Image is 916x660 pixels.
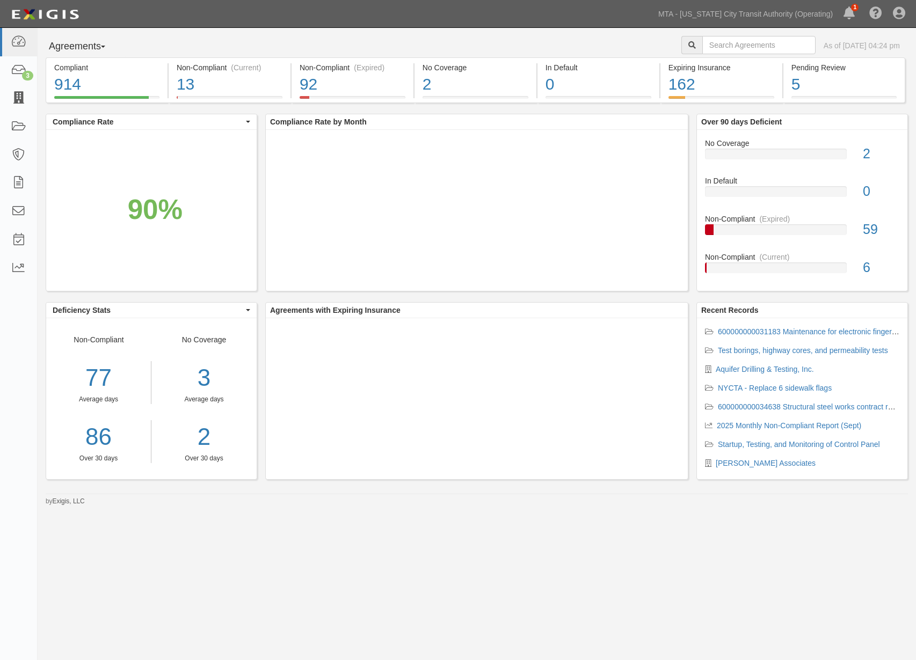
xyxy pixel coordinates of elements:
[159,420,249,454] a: 2
[701,118,782,126] b: Over 90 days Deficient
[159,395,249,404] div: Average days
[660,96,782,105] a: Expiring Insurance162
[705,175,899,214] a: In Default0
[46,361,151,395] div: 77
[53,305,243,316] span: Deficiency Stats
[718,384,832,392] a: NYCTA - Replace 6 sidewalk flags
[697,252,907,262] div: Non-Compliant
[423,62,528,73] div: No Coverage
[668,62,774,73] div: Expiring Insurance
[169,96,290,105] a: Non-Compliant(Current)13
[54,62,159,73] div: Compliant
[46,334,151,463] div: Non-Compliant
[300,73,405,96] div: 92
[824,40,900,51] div: As of [DATE] 04:24 pm
[415,96,536,105] a: No Coverage2
[537,96,659,105] a: In Default0
[717,421,861,430] a: 2025 Monthly Non-Compliant Report (Sept)
[270,118,367,126] b: Compliance Rate by Month
[697,175,907,186] div: In Default
[855,144,907,164] div: 2
[46,114,257,129] button: Compliance Rate
[300,62,405,73] div: Non-Compliant (Expired)
[653,3,838,25] a: MTA - [US_STATE] City Transit Authority (Operating)
[705,214,899,252] a: Non-Compliant(Expired)59
[668,73,774,96] div: 162
[759,252,789,262] div: (Current)
[869,8,882,20] i: Help Center - Complianz
[855,220,907,239] div: 59
[177,62,282,73] div: Non-Compliant (Current)
[46,420,151,454] a: 86
[716,459,816,467] a: [PERSON_NAME] Associates
[701,306,759,314] b: Recent Records
[697,138,907,149] div: No Coverage
[46,36,126,57] button: Agreements
[546,62,651,73] div: In Default
[705,252,899,282] a: Non-Compliant(Current)6
[46,454,151,463] div: Over 30 days
[546,73,651,96] div: 0
[697,214,907,224] div: Non-Compliant
[791,62,897,73] div: Pending Review
[423,73,528,96] div: 2
[128,190,183,229] div: 90%
[718,440,880,449] a: Startup, Testing, and Monitoring of Control Panel
[151,334,257,463] div: No Coverage
[54,73,159,96] div: 914
[702,36,816,54] input: Search Agreements
[354,62,384,73] div: (Expired)
[231,62,261,73] div: (Current)
[159,361,249,395] div: 3
[855,182,907,201] div: 0
[159,454,249,463] div: Over 30 days
[855,258,907,277] div: 6
[46,395,151,404] div: Average days
[718,346,888,355] a: Test borings, highway cores, and permeability tests
[705,138,899,176] a: No Coverage2
[46,497,85,506] small: by
[783,96,905,105] a: Pending Review5
[8,5,82,24] img: logo-5460c22ac91f19d4615b14bd174203de0afe785f0fc80cf4dbbc73dc1793850b.png
[46,96,168,105] a: Compliant914
[716,365,814,373] a: Aquifer Drilling & Testing, Inc.
[759,214,790,224] div: (Expired)
[791,73,897,96] div: 5
[292,96,413,105] a: Non-Compliant(Expired)92
[46,303,257,318] button: Deficiency Stats
[53,116,243,127] span: Compliance Rate
[270,306,401,314] b: Agreements with Expiring Insurance
[53,497,85,505] a: Exigis, LLC
[177,73,282,96] div: 13
[22,71,33,80] div: 3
